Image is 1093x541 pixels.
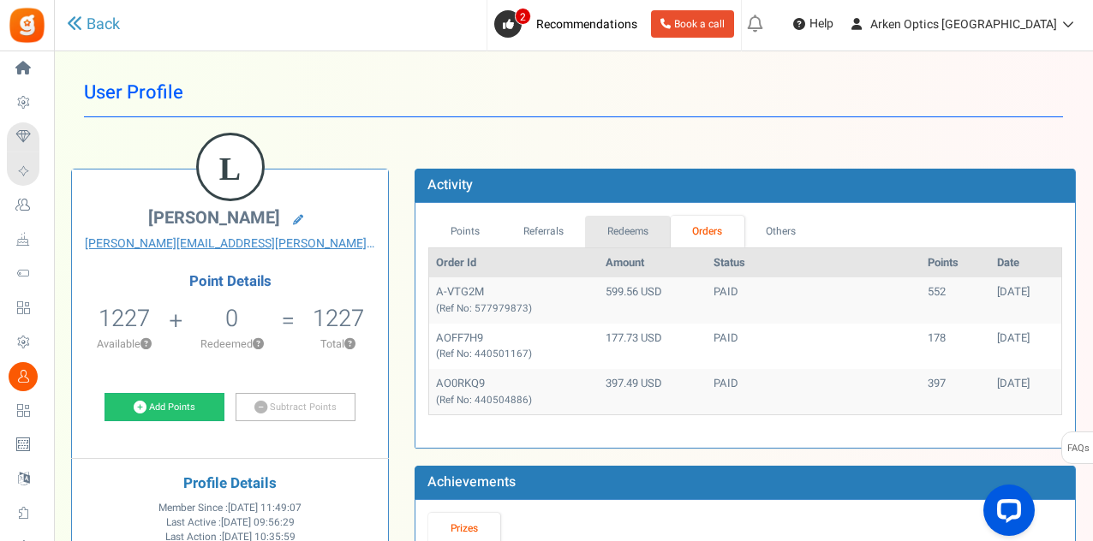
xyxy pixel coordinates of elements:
td: 397 [921,369,989,414]
a: Book a call [651,10,734,38]
span: Help [805,15,833,33]
a: Add Points [105,393,224,422]
th: Status [707,248,921,278]
th: Order Id [429,248,599,278]
figcaption: L [199,135,262,202]
div: [DATE] [997,376,1054,392]
div: [DATE] [997,284,1054,300]
small: (Ref No: 440501167) [436,347,532,361]
a: Points [428,216,502,247]
td: PAID [707,324,921,369]
td: 552 [921,277,989,323]
th: Amount [599,248,708,278]
td: AOFF7H9 [429,324,599,369]
p: Available [81,336,167,352]
div: [DATE] [997,330,1054,347]
th: Points [921,248,989,278]
a: Subtract Points [236,393,355,422]
h4: Point Details [72,274,388,289]
span: FAQs [1066,432,1090,465]
th: Date [990,248,1061,278]
small: (Ref No: 440504886) [436,393,532,407]
span: 1227 [99,301,150,336]
p: Total [296,336,379,352]
h5: 0 [225,306,238,331]
h5: 1227 [313,306,364,331]
td: 177.73 USD [599,324,708,369]
td: PAID [707,277,921,323]
a: 2 Recommendations [494,10,644,38]
span: Recommendations [536,15,637,33]
button: ? [140,339,152,350]
td: AO0RKQ9 [429,369,599,414]
span: [PERSON_NAME] [148,205,280,230]
td: A-VTG2M [429,277,599,323]
span: [DATE] 09:56:29 [221,515,295,530]
a: Referrals [502,216,586,247]
h4: Profile Details [85,476,375,492]
small: (Ref No: 577979873) [436,301,532,316]
h1: User Profile [84,68,1063,117]
button: ? [253,339,264,350]
b: Activity [427,175,473,195]
a: Help [786,10,840,38]
span: Arken Optics [GEOGRAPHIC_DATA] [870,15,1057,33]
b: Achievements [427,472,516,492]
td: 599.56 USD [599,277,708,323]
a: [PERSON_NAME][EMAIL_ADDRESS][PERSON_NAME][DOMAIN_NAME] [85,235,375,253]
span: Member Since : [158,501,302,515]
a: Others [744,216,818,247]
span: [DATE] 11:49:07 [228,501,302,515]
p: Redeemed [184,336,279,352]
td: PAID [707,369,921,414]
a: Orders [671,216,744,247]
a: Redeems [585,216,671,247]
span: 2 [515,8,531,25]
td: 397.49 USD [599,369,708,414]
span: Last Active : [166,515,295,530]
td: 178 [921,324,989,369]
button: ? [344,339,355,350]
img: Gratisfaction [8,6,46,45]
